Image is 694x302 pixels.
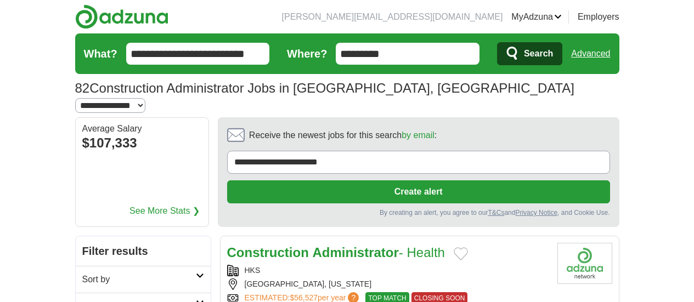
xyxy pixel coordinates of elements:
label: What? [84,45,117,62]
span: Receive the newest jobs for this search : [249,129,437,142]
button: Add to favorite jobs [454,247,468,260]
div: Average Salary [82,124,202,133]
span: 82 [75,78,90,98]
a: by email [402,130,435,140]
a: Construction Administrator- Health [227,245,445,260]
h1: Construction Administrator Jobs in [GEOGRAPHIC_DATA], [GEOGRAPHIC_DATA] [75,81,575,95]
img: Company logo [557,243,612,284]
h2: Filter results [76,236,211,266]
a: T&Cs [488,209,504,216]
li: [PERSON_NAME][EMAIL_ADDRESS][DOMAIN_NAME] [282,10,503,24]
div: HKS [227,265,549,276]
img: Adzuna logo [75,4,168,29]
div: By creating an alert, you agree to our and , and Cookie Use. [227,208,610,218]
div: [GEOGRAPHIC_DATA], [US_STATE] [227,278,549,290]
label: Where? [287,45,327,62]
strong: Construction [227,245,309,260]
span: Search [524,43,553,65]
button: Create alert [227,180,610,203]
strong: Administrator [313,245,399,260]
button: Search [497,42,562,65]
div: $107,333 [82,133,202,153]
a: Employers [578,10,619,24]
a: MyAdzuna [511,10,562,24]
a: See More Stats ❯ [129,204,200,218]
span: $56,527 [290,293,318,302]
h2: Sort by [82,273,196,286]
a: Privacy Notice [515,209,557,216]
a: Advanced [571,43,610,65]
a: Sort by [76,266,211,293]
